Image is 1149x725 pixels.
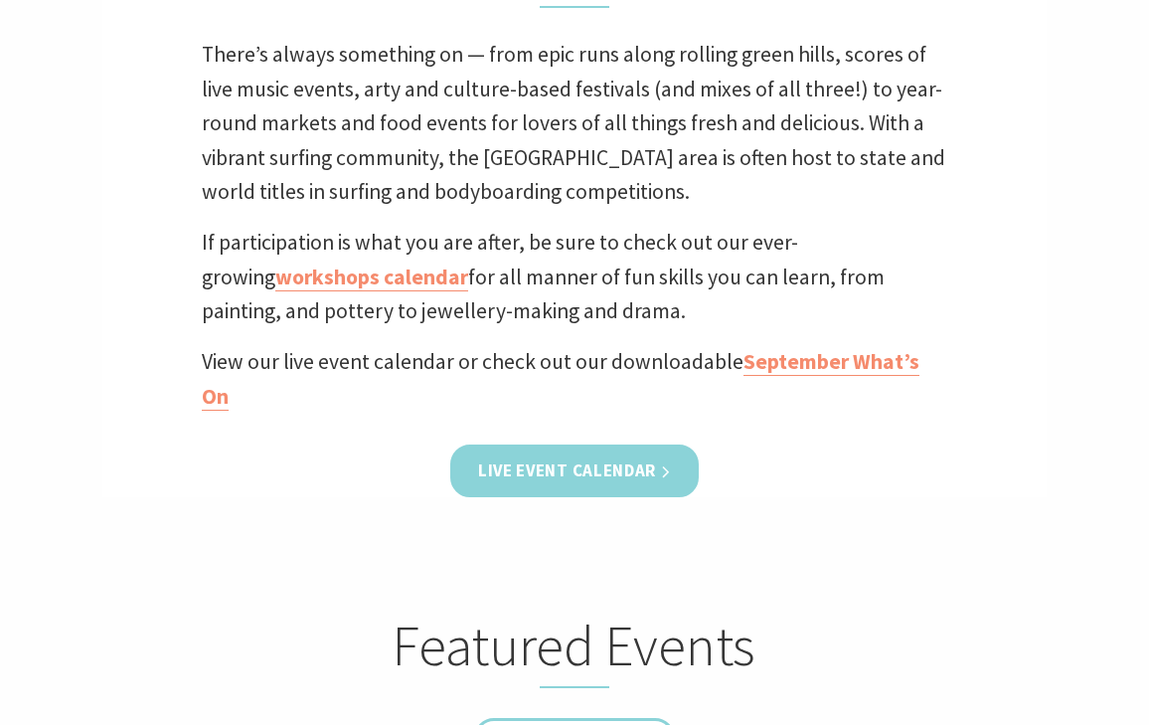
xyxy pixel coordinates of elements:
[202,226,947,329] p: If participation is what you are after, be sure to check out our ever-growing for all manner of f...
[202,345,947,414] p: View our live event calendar or check out our downloadable
[200,612,950,687] h2: Featured Events
[202,348,919,411] a: September What’s On
[450,445,699,497] a: Live Event Calendar
[202,38,947,210] p: There’s always something on — from epic runs along rolling green hills, scores of live music even...
[275,264,468,291] a: workshops calendar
